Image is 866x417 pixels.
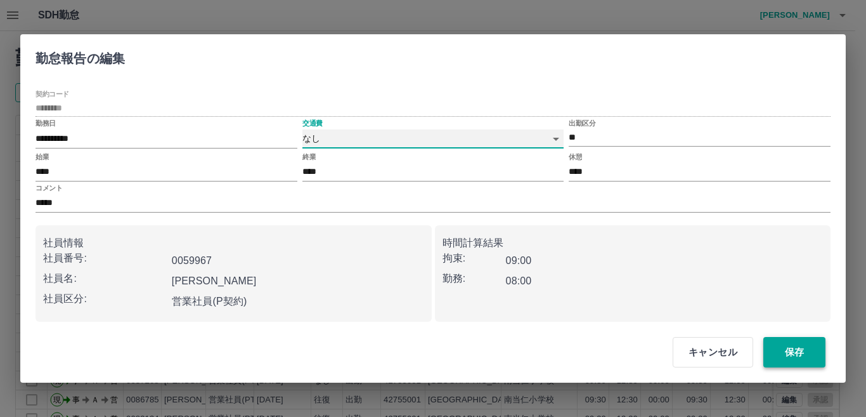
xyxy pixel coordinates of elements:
p: 勤務: [443,271,506,286]
b: [PERSON_NAME] [172,275,257,286]
button: 保存 [763,337,825,367]
p: 時間計算結果 [443,235,824,251]
b: 09:00 [506,255,532,266]
p: 社員番号: [43,251,167,266]
label: 始業 [36,152,49,161]
label: 勤務日 [36,119,56,128]
p: 拘束: [443,251,506,266]
b: 0059967 [172,255,212,266]
label: 終業 [302,152,316,161]
b: 08:00 [506,275,532,286]
label: 交通費 [302,119,323,128]
label: コメント [36,183,62,192]
p: 社員区分: [43,291,167,307]
label: 休憩 [569,152,582,161]
p: 社員情報 [43,235,424,251]
button: キャンセル [673,337,753,367]
b: 営業社員(P契約) [172,296,247,307]
label: 出勤区分 [569,119,595,128]
h2: 勤怠報告の編集 [20,34,140,77]
p: 社員名: [43,271,167,286]
div: なし [302,129,564,148]
label: 契約コード [36,89,69,99]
